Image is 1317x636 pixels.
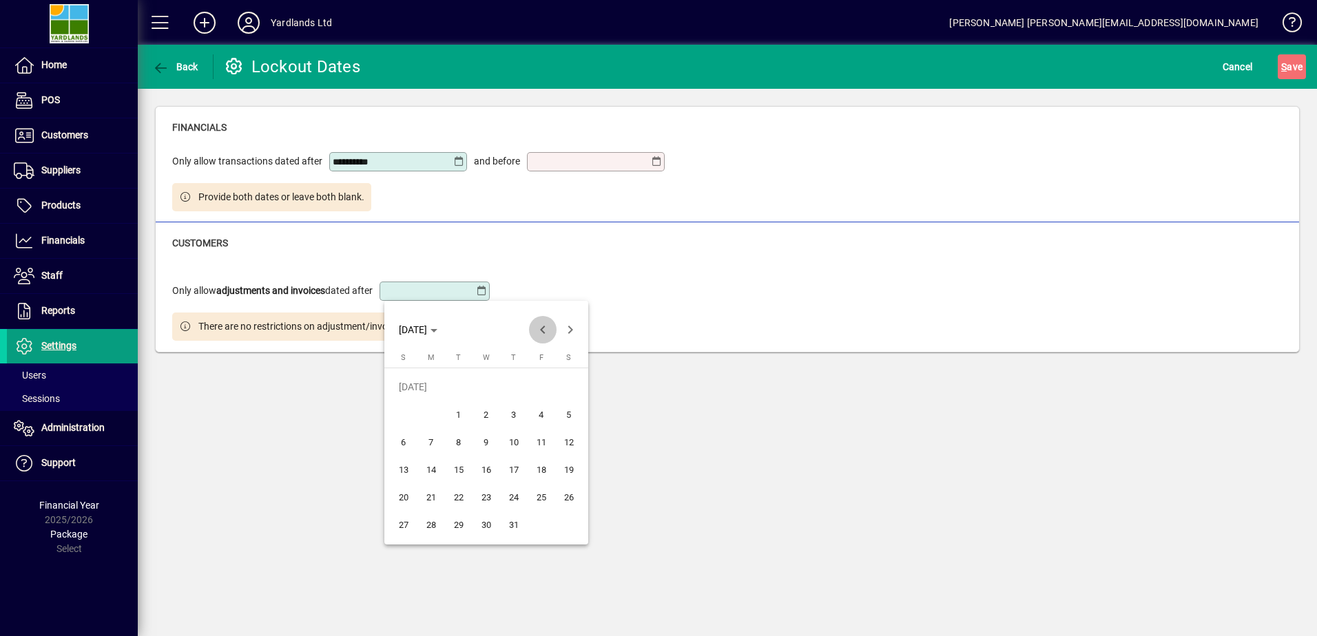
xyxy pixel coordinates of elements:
[539,353,543,362] span: F
[474,430,499,454] span: 9
[474,512,499,537] span: 30
[500,511,528,538] button: Thu Jul 31 2025
[528,428,555,456] button: Fri Jul 11 2025
[473,428,500,456] button: Wed Jul 09 2025
[390,373,583,401] td: [DATE]
[456,353,461,362] span: T
[500,401,528,428] button: Thu Jul 03 2025
[473,483,500,511] button: Wed Jul 23 2025
[419,457,444,482] span: 14
[417,483,445,511] button: Mon Jul 21 2025
[391,512,416,537] span: 27
[391,430,416,454] span: 6
[474,485,499,509] span: 23
[500,456,528,483] button: Thu Jul 17 2025
[473,511,500,538] button: Wed Jul 30 2025
[419,430,444,454] span: 7
[557,430,581,454] span: 12
[390,511,417,538] button: Sun Jul 27 2025
[390,428,417,456] button: Sun Jul 06 2025
[511,353,516,362] span: T
[391,457,416,482] span: 13
[529,485,554,509] span: 25
[446,457,471,482] span: 15
[390,456,417,483] button: Sun Jul 13 2025
[391,485,416,509] span: 20
[445,483,473,511] button: Tue Jul 22 2025
[566,353,571,362] span: S
[445,511,473,538] button: Tue Jul 29 2025
[528,456,555,483] button: Fri Jul 18 2025
[446,402,471,427] span: 1
[557,457,581,482] span: 19
[428,353,435,362] span: M
[557,402,581,427] span: 5
[501,512,526,537] span: 31
[417,456,445,483] button: Mon Jul 14 2025
[445,428,473,456] button: Tue Jul 08 2025
[555,456,583,483] button: Sat Jul 19 2025
[473,456,500,483] button: Wed Jul 16 2025
[445,456,473,483] button: Tue Jul 15 2025
[528,401,555,428] button: Fri Jul 04 2025
[445,401,473,428] button: Tue Jul 01 2025
[399,324,427,335] span: [DATE]
[501,402,526,427] span: 3
[501,430,526,454] span: 10
[417,428,445,456] button: Mon Jul 07 2025
[419,485,444,509] span: 21
[557,485,581,509] span: 26
[401,353,406,362] span: S
[529,430,554,454] span: 11
[555,428,583,456] button: Sat Jul 12 2025
[446,430,471,454] span: 8
[446,512,471,537] span: 29
[419,512,444,537] span: 28
[473,401,500,428] button: Wed Jul 02 2025
[500,483,528,511] button: Thu Jul 24 2025
[446,485,471,509] span: 22
[474,457,499,482] span: 16
[390,483,417,511] button: Sun Jul 20 2025
[501,485,526,509] span: 24
[529,316,557,343] button: Previous month
[501,457,526,482] span: 17
[555,483,583,511] button: Sat Jul 26 2025
[500,428,528,456] button: Thu Jul 10 2025
[483,353,490,362] span: W
[555,401,583,428] button: Sat Jul 05 2025
[529,402,554,427] span: 4
[529,457,554,482] span: 18
[417,511,445,538] button: Mon Jul 28 2025
[528,483,555,511] button: Fri Jul 25 2025
[557,316,584,343] button: Next month
[393,317,443,342] button: Choose month and year
[474,402,499,427] span: 2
